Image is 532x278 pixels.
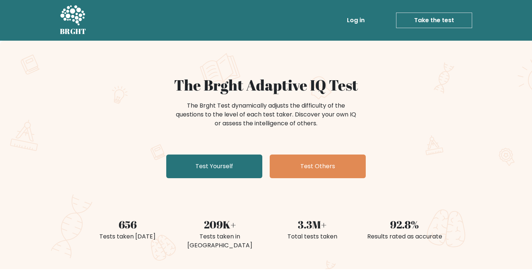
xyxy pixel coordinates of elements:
div: Tests taken in [GEOGRAPHIC_DATA] [178,232,262,250]
div: 209K+ [178,217,262,232]
a: Test Others [270,155,366,178]
div: Results rated as accurate [363,232,446,241]
div: Total tests taken [270,232,354,241]
div: Tests taken [DATE] [86,232,169,241]
a: BRGHT [60,3,86,38]
h5: BRGHT [60,27,86,36]
h1: The Brght Adaptive IQ Test [86,76,446,94]
div: 3.3M+ [270,217,354,232]
a: Log in [344,13,368,28]
a: Take the test [396,13,472,28]
div: 656 [86,217,169,232]
div: The Brght Test dynamically adjusts the difficulty of the questions to the level of each test take... [174,101,358,128]
a: Test Yourself [166,155,262,178]
div: 92.8% [363,217,446,232]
